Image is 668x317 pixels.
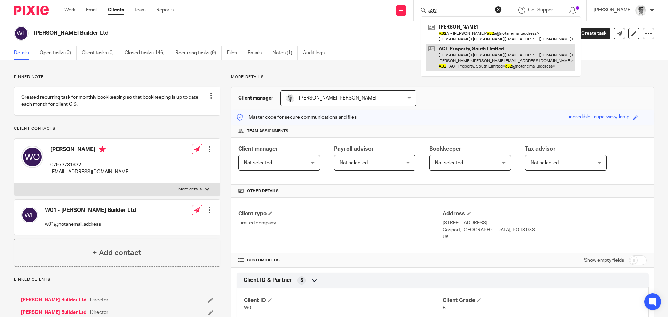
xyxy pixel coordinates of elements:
[40,46,77,60] a: Open tasks (2)
[244,306,254,310] span: W01
[34,30,454,37] h2: [PERSON_NAME] Builder Ltd
[443,210,647,217] h4: Address
[14,74,220,80] p: Pinned note
[443,233,647,240] p: UK
[21,296,87,303] a: [PERSON_NAME] Builder Ltd
[14,126,220,132] p: Client contacts
[82,46,119,60] a: Client tasks (0)
[238,146,278,152] span: Client manager
[570,28,610,39] a: Create task
[90,296,108,303] span: Director
[429,146,461,152] span: Bookkeeper
[237,114,357,121] p: Master code for secure communications and files
[175,46,222,60] a: Recurring tasks (9)
[443,306,446,310] span: B
[99,146,106,153] i: Primary
[14,26,29,41] img: svg%3E
[528,8,555,13] span: Get Support
[238,210,443,217] h4: Client type
[531,160,559,165] span: Not selected
[125,46,170,60] a: Closed tasks (146)
[443,220,647,227] p: [STREET_ADDRESS]
[238,95,273,102] h3: Client manager
[134,7,146,14] a: Team
[300,277,303,284] span: 5
[635,5,646,16] img: Adam_2025.jpg
[495,6,502,13] button: Clear
[248,46,267,60] a: Emails
[525,146,556,152] span: Tax advisor
[86,7,97,14] a: Email
[227,46,242,60] a: Files
[443,227,647,233] p: Gosport, [GEOGRAPHIC_DATA], PO13 0XS
[45,207,136,214] h4: W01 - [PERSON_NAME] Builder Ltd
[178,187,202,192] p: More details
[594,7,632,14] p: [PERSON_NAME]
[108,7,124,14] a: Clients
[244,160,272,165] span: Not selected
[14,46,34,60] a: Details
[238,257,443,263] h4: CUSTOM FIELDS
[238,220,443,227] p: Limited company
[340,160,368,165] span: Not selected
[428,8,490,15] input: Search
[286,94,294,102] img: Mass_2025.jpg
[21,146,43,168] img: svg%3E
[299,96,376,101] span: [PERSON_NAME] [PERSON_NAME]
[14,277,220,283] p: Linked clients
[50,146,130,154] h4: [PERSON_NAME]
[21,309,87,316] a: [PERSON_NAME] Builder Ltd
[435,160,463,165] span: Not selected
[156,7,174,14] a: Reports
[64,7,75,14] a: Work
[584,257,624,264] label: Show empty fields
[244,277,292,284] span: Client ID & Partner
[569,113,629,121] div: incredible-taupe-wavy-lamp
[50,161,130,168] p: 07973731932
[443,297,641,304] h4: Client Grade
[93,247,141,258] h4: + Add contact
[334,146,374,152] span: Payroll advisor
[45,221,136,228] p: w01@notanemail.address
[231,74,654,80] p: More details
[90,309,108,316] span: Director
[14,6,49,15] img: Pixie
[50,168,130,175] p: [EMAIL_ADDRESS][DOMAIN_NAME]
[21,207,38,223] img: svg%3E
[303,46,330,60] a: Audit logs
[247,128,288,134] span: Team assignments
[247,188,279,194] span: Other details
[244,297,443,304] h4: Client ID
[272,46,298,60] a: Notes (1)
